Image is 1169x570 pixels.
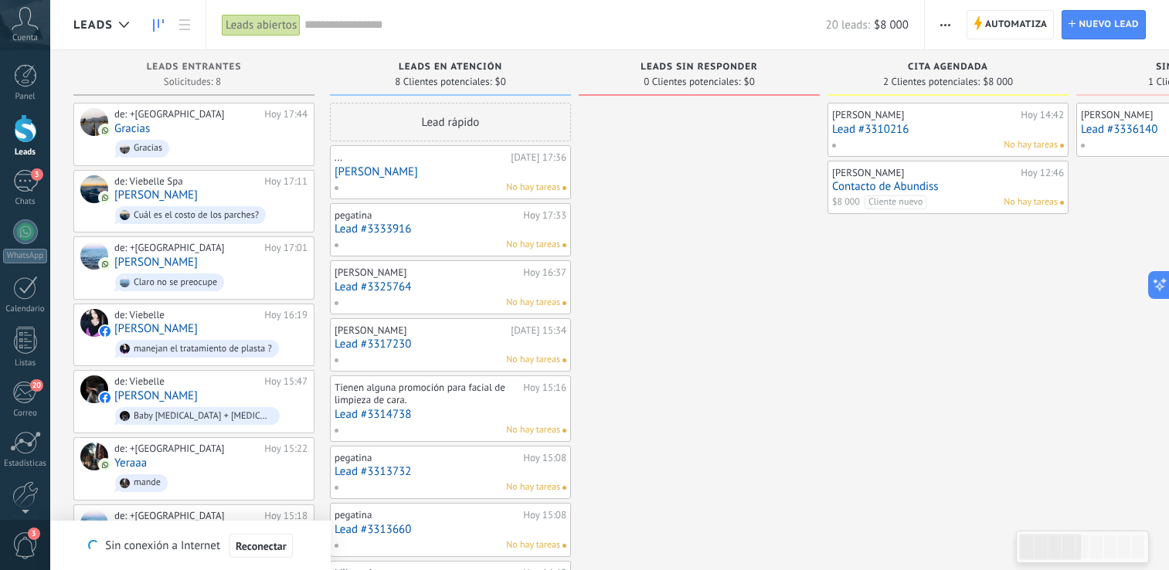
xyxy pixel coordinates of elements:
div: Leads en atención [338,62,563,75]
span: No hay nada asignado [562,243,566,247]
a: [PERSON_NAME] [114,322,198,335]
button: Reconectar [229,534,293,558]
span: Cita agendada [908,62,988,73]
span: Reconectar [236,541,287,551]
div: [PERSON_NAME] [832,109,1017,121]
a: Yeraaa [114,456,147,470]
div: pegatina [335,509,519,521]
span: $8 000 [832,195,860,209]
span: 2 Clientes potenciales: [883,77,980,87]
span: No hay nada asignado [562,429,566,433]
div: de: +[GEOGRAPHIC_DATA] [114,108,259,120]
div: Hoy 16:37 [523,266,566,279]
div: ... [335,151,507,164]
span: Cliente nuevo [865,195,926,209]
div: [DATE] 15:34 [511,324,566,337]
span: Nuevo lead [1079,11,1139,39]
span: No hay tareas [506,480,560,494]
a: Nuevo lead [1062,10,1146,39]
img: facebook-sm.svg [100,392,110,403]
span: No hay tareas [506,353,560,367]
a: Lead #3325764 [335,280,566,293]
span: $8 000 [874,18,909,32]
div: Hoy 17:01 [264,242,308,254]
div: pegatina [335,209,519,222]
a: Lead #3310216 [832,123,1064,136]
span: 20 [30,379,43,392]
div: Correo [3,409,48,419]
div: manejan el tratamiento de plasta ? [134,344,272,355]
div: Hoy 12:46 [1021,167,1064,179]
span: Leads en atención [399,62,502,73]
div: Listas [3,358,48,368]
span: No hay nada asignado [562,301,566,305]
a: Lista [172,10,198,40]
span: 3 [28,528,40,540]
div: [PERSON_NAME] [335,266,519,279]
a: Lead #3313732 [335,465,566,478]
a: Lead #3314738 [335,408,566,421]
span: No hay tareas [506,238,560,252]
div: [DATE] 17:36 [511,151,566,164]
span: 0 Clientes potenciales: [644,77,740,87]
div: Tienen alguna promoción para facial de limpieza de cara. [335,382,519,405]
div: Hoy 16:19 [264,309,308,321]
div: Leads abiertos [222,14,301,36]
a: Gracias [114,122,150,135]
div: Leads sin responder [586,62,812,75]
a: [PERSON_NAME] [114,256,198,269]
div: de: +[GEOGRAPHIC_DATA] [114,443,259,455]
a: Lead #3313660 [335,523,566,536]
div: Hoy 15:08 [523,452,566,464]
div: Claro no se preocupe [134,277,217,288]
div: pegatina [335,452,519,464]
div: Luna Maray [80,375,108,403]
div: de: Viebelle [114,309,259,321]
span: No hay nada asignado [1060,201,1064,205]
div: Hoy 15:08 [523,509,566,521]
div: Hoy 17:44 [264,108,308,120]
div: Yeraaa [80,443,108,470]
span: $0 [495,77,506,87]
div: Hoy 15:18 [264,510,308,522]
div: Panel [3,92,48,102]
div: WhatsApp [3,249,47,263]
div: Estadísticas [3,459,48,469]
span: $8 000 [983,77,1013,87]
img: facebook-sm.svg [100,326,110,337]
img: com.amocrm.amocrmwa.svg [100,259,110,270]
a: Lead #3317230 [335,338,566,351]
div: Hoy 15:16 [523,382,566,405]
a: Lead #3333916 [335,222,566,236]
img: com.amocrm.amocrmwa.svg [100,460,110,470]
span: Cuenta [12,33,38,43]
span: Leads sin responder [641,62,758,73]
div: Cita agendada [835,62,1061,75]
div: [PERSON_NAME] [832,167,1017,179]
a: Leads [145,10,172,40]
a: [PERSON_NAME] [335,165,566,178]
img: com.amocrm.amocrmwa.svg [100,192,110,203]
div: Leads [3,148,48,158]
div: Gracias [134,143,162,154]
div: de: Viebelle [114,375,259,388]
div: [PERSON_NAME] [335,324,507,337]
span: No hay tareas [1004,195,1058,209]
div: Hoy 17:11 [264,175,308,188]
div: de: Viebelle Spa [114,175,259,188]
div: Sandy [80,175,108,203]
div: Leads Entrantes [81,62,307,75]
a: [PERSON_NAME] [114,389,198,402]
div: Jacqueline Romero [80,309,108,337]
div: Hoy 15:22 [264,443,308,455]
span: 20 leads: [826,18,870,32]
a: Automatiza [967,10,1055,39]
span: No hay nada asignado [1060,144,1064,148]
div: de: +[GEOGRAPHIC_DATA] [114,242,259,254]
a: [PERSON_NAME] [114,188,198,202]
span: Automatiza [985,11,1048,39]
button: Más [934,10,957,39]
span: No hay tareas [506,538,560,552]
span: Solicitudes: 8 [164,77,221,87]
span: $0 [744,77,755,87]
